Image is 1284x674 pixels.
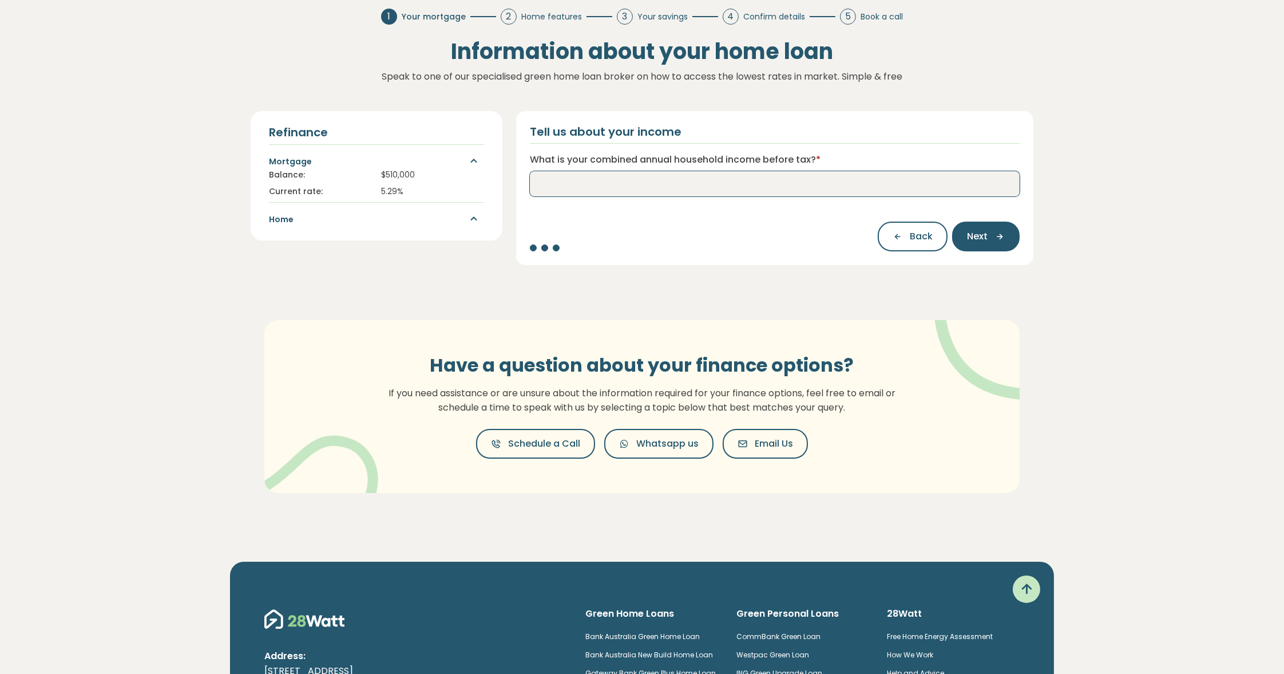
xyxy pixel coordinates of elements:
[840,9,856,25] div: 5
[530,125,681,139] h2: Tell us about your income
[617,9,633,25] div: 3
[585,650,713,660] a: Bank Australia New Build Home Loan
[256,406,378,521] img: vector
[585,632,700,641] a: Bank Australia Green Home Loan
[887,608,1020,620] h6: 28Watt
[402,11,466,23] span: Your mortgage
[381,169,484,181] div: $ 510,000
[264,649,567,664] p: Address:
[887,632,993,641] a: Free Home Energy Assessment
[530,153,821,167] label: What is your combined annual household income before tax?
[743,11,805,23] span: Confirm details
[251,38,1033,65] h2: Information about your home loan
[878,222,948,251] button: Back
[905,289,1054,400] img: vector
[264,608,344,630] img: 28Watt
[381,9,397,25] div: 1
[967,230,988,243] span: Next
[723,429,808,459] button: Email Us
[269,125,484,140] h4: Refinance
[269,214,294,226] h5: Home
[861,11,903,23] span: Book a call
[1227,619,1284,674] iframe: Chat Widget
[381,186,484,198] div: 5.29%
[736,650,809,660] a: Westpac Green Loan
[723,9,739,25] div: 4
[952,222,1020,251] button: Next
[887,650,933,660] a: How We Work
[585,608,718,620] h6: Green Home Loans
[755,437,793,451] span: Email Us
[637,11,688,23] span: Your savings
[636,437,699,451] span: Whatsapp us
[736,608,869,620] h6: Green Personal Loans
[508,437,580,451] span: Schedule a Call
[269,186,372,198] div: Current rate:
[736,632,821,641] a: CommBank Green Loan
[521,11,582,23] span: Home features
[251,69,1033,84] p: Speak to one of our specialised green home loan broker on how to access the lowest rates in marke...
[382,354,902,376] h3: Have a question about your finance options?
[501,9,517,25] div: 2
[269,169,372,181] div: Balance:
[269,156,312,168] h5: Mortgage
[476,429,595,459] button: Schedule a Call
[382,386,902,415] p: If you need assistance or are unsure about the information required for your finance options, fee...
[910,230,933,243] span: Back
[604,429,714,459] button: Whatsapp us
